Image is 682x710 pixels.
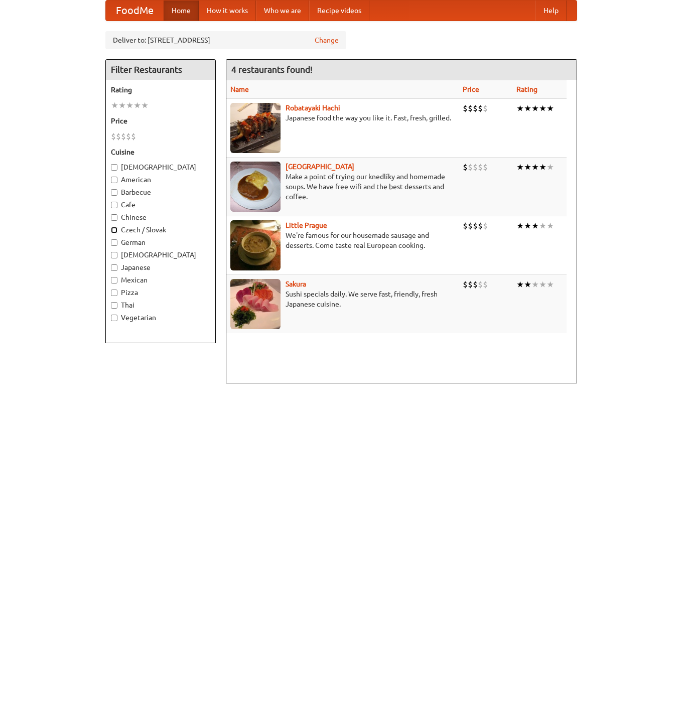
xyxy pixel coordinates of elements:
[547,162,554,173] li: ★
[516,279,524,290] li: ★
[111,252,117,258] input: [DEMOGRAPHIC_DATA]
[535,1,567,21] a: Help
[286,221,327,229] a: Little Prague
[473,162,478,173] li: $
[463,162,468,173] li: $
[116,131,121,142] li: $
[524,162,531,173] li: ★
[111,187,210,197] label: Barbecue
[230,172,455,202] p: Make a point of trying our knedlíky and homemade soups. We have free wifi and the best desserts a...
[286,163,354,171] a: [GEOGRAPHIC_DATA]
[315,35,339,45] a: Change
[483,279,488,290] li: $
[111,100,118,111] li: ★
[230,220,281,270] img: littleprague.jpg
[516,85,537,93] a: Rating
[111,147,210,157] h5: Cuisine
[141,100,149,111] li: ★
[111,264,117,271] input: Japanese
[478,162,483,173] li: $
[111,202,117,208] input: Cafe
[111,302,117,309] input: Thai
[539,162,547,173] li: ★
[463,279,468,290] li: $
[111,131,116,142] li: $
[199,1,256,21] a: How it works
[111,162,210,172] label: [DEMOGRAPHIC_DATA]
[111,189,117,196] input: Barbecue
[111,239,117,246] input: German
[516,162,524,173] li: ★
[111,300,210,310] label: Thai
[483,103,488,114] li: $
[133,100,141,111] li: ★
[524,220,531,231] li: ★
[539,103,547,114] li: ★
[230,85,249,93] a: Name
[111,175,210,185] label: American
[286,280,306,288] a: Sakura
[111,225,210,235] label: Czech / Slovak
[547,103,554,114] li: ★
[547,220,554,231] li: ★
[111,288,210,298] label: Pizza
[230,289,455,309] p: Sushi specials daily. We serve fast, friendly, fresh Japanese cuisine.
[126,131,131,142] li: $
[111,212,210,222] label: Chinese
[111,85,210,95] h5: Rating
[468,279,473,290] li: $
[111,315,117,321] input: Vegetarian
[516,220,524,231] li: ★
[131,131,136,142] li: $
[111,177,117,183] input: American
[468,220,473,231] li: $
[111,275,210,285] label: Mexican
[531,220,539,231] li: ★
[111,200,210,210] label: Cafe
[483,220,488,231] li: $
[463,85,479,93] a: Price
[531,162,539,173] li: ★
[256,1,309,21] a: Who we are
[111,290,117,296] input: Pizza
[539,279,547,290] li: ★
[531,279,539,290] li: ★
[286,104,340,112] b: Robatayaki Hachi
[463,220,468,231] li: $
[106,60,215,80] h4: Filter Restaurants
[230,279,281,329] img: sakura.jpg
[547,279,554,290] li: ★
[111,214,117,221] input: Chinese
[524,103,531,114] li: ★
[478,220,483,231] li: $
[121,131,126,142] li: $
[230,230,455,250] p: We're famous for our housemade sausage and desserts. Come taste real European cooking.
[478,103,483,114] li: $
[111,237,210,247] label: German
[531,103,539,114] li: ★
[230,103,281,153] img: robatayaki.jpg
[483,162,488,173] li: $
[118,100,126,111] li: ★
[111,164,117,171] input: [DEMOGRAPHIC_DATA]
[468,162,473,173] li: $
[468,103,473,114] li: $
[164,1,199,21] a: Home
[463,103,468,114] li: $
[230,113,455,123] p: Japanese food the way you like it. Fast, fresh, grilled.
[111,250,210,260] label: [DEMOGRAPHIC_DATA]
[516,103,524,114] li: ★
[126,100,133,111] li: ★
[111,277,117,283] input: Mexican
[309,1,369,21] a: Recipe videos
[539,220,547,231] li: ★
[230,162,281,212] img: czechpoint.jpg
[111,313,210,323] label: Vegetarian
[231,65,313,74] ng-pluralize: 4 restaurants found!
[105,31,346,49] div: Deliver to: [STREET_ADDRESS]
[111,262,210,272] label: Japanese
[111,116,210,126] h5: Price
